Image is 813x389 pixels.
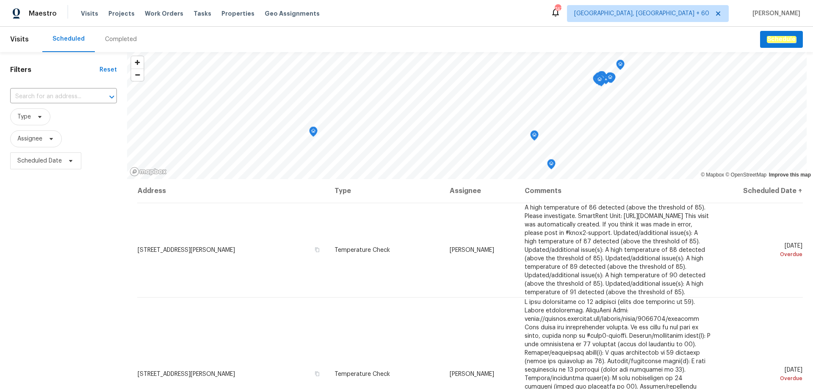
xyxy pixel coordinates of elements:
[221,9,254,18] span: Properties
[328,179,443,203] th: Type
[769,172,811,178] a: Improve this map
[335,247,390,253] span: Temperature Check
[749,9,800,18] span: [PERSON_NAME]
[108,9,135,18] span: Projects
[606,73,614,86] div: Map marker
[335,371,390,377] span: Temperature Check
[701,172,724,178] a: Mapbox
[724,367,802,383] span: [DATE]
[137,179,328,203] th: Address
[724,250,802,259] div: Overdue
[518,179,718,203] th: Comments
[525,205,709,295] span: A high temperature of 86 detected (above the threshold of 85). Please investigate. SmartRent Unit...
[606,72,614,86] div: Map marker
[17,113,31,121] span: Type
[81,9,98,18] span: Visits
[145,9,183,18] span: Work Orders
[130,167,167,177] a: Mapbox homepage
[725,172,766,178] a: OpenStreetMap
[309,127,318,140] div: Map marker
[53,35,85,43] div: Scheduled
[194,11,211,17] span: Tasks
[313,246,321,254] button: Copy Address
[10,30,29,49] span: Visits
[547,159,556,172] div: Map marker
[265,9,320,18] span: Geo Assignments
[717,179,803,203] th: Scheduled Date ↑
[131,69,144,81] button: Zoom out
[724,243,802,259] span: [DATE]
[17,157,62,165] span: Scheduled Date
[29,9,57,18] span: Maestro
[760,31,803,48] button: Schedule
[450,371,494,377] span: [PERSON_NAME]
[724,374,802,383] div: Overdue
[616,60,625,73] div: Map marker
[17,135,42,143] span: Assignee
[138,247,235,253] span: [STREET_ADDRESS][PERSON_NAME]
[443,179,517,203] th: Assignee
[574,9,709,18] span: [GEOGRAPHIC_DATA], [GEOGRAPHIC_DATA] + 60
[10,66,100,74] h1: Filters
[767,36,796,43] em: Schedule
[595,75,604,88] div: Map marker
[106,91,118,103] button: Open
[595,72,603,86] div: Map marker
[131,56,144,69] button: Zoom in
[598,71,606,84] div: Map marker
[10,90,93,103] input: Search for an address...
[100,66,117,74] div: Reset
[450,247,494,253] span: [PERSON_NAME]
[597,73,606,86] div: Map marker
[127,52,807,179] canvas: Map
[313,370,321,378] button: Copy Address
[105,35,137,44] div: Completed
[593,74,601,87] div: Map marker
[555,5,561,14] div: 747
[597,71,606,84] div: Map marker
[138,371,235,377] span: [STREET_ADDRESS][PERSON_NAME]
[530,130,539,143] div: Map marker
